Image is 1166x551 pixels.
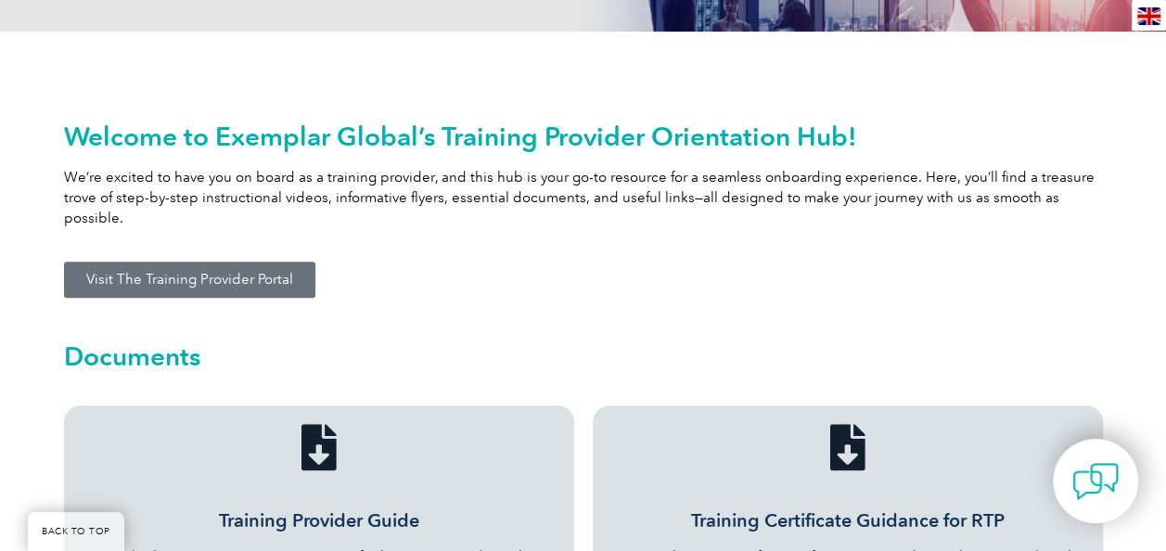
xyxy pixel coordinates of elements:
[86,273,293,287] span: Visit The Training Provider Portal
[28,512,124,551] a: BACK TO TOP
[691,509,1005,532] a: Training Certificate Guidance for RTP
[296,424,342,470] a: Training Provider Guide
[825,424,871,470] a: Training Certificate Guidance for RTP
[1137,7,1160,25] img: en
[1072,458,1119,505] img: contact-chat.png
[64,341,1103,371] h2: Documents
[64,262,315,298] a: Visit The Training Provider Portal
[64,122,1103,151] h2: Welcome to Exemplar Global’s Training Provider Orientation Hub!
[64,167,1103,228] p: We’re excited to have you on board as a training provider, and this hub is your go-to resource fo...
[219,509,419,532] a: Training Provider Guide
